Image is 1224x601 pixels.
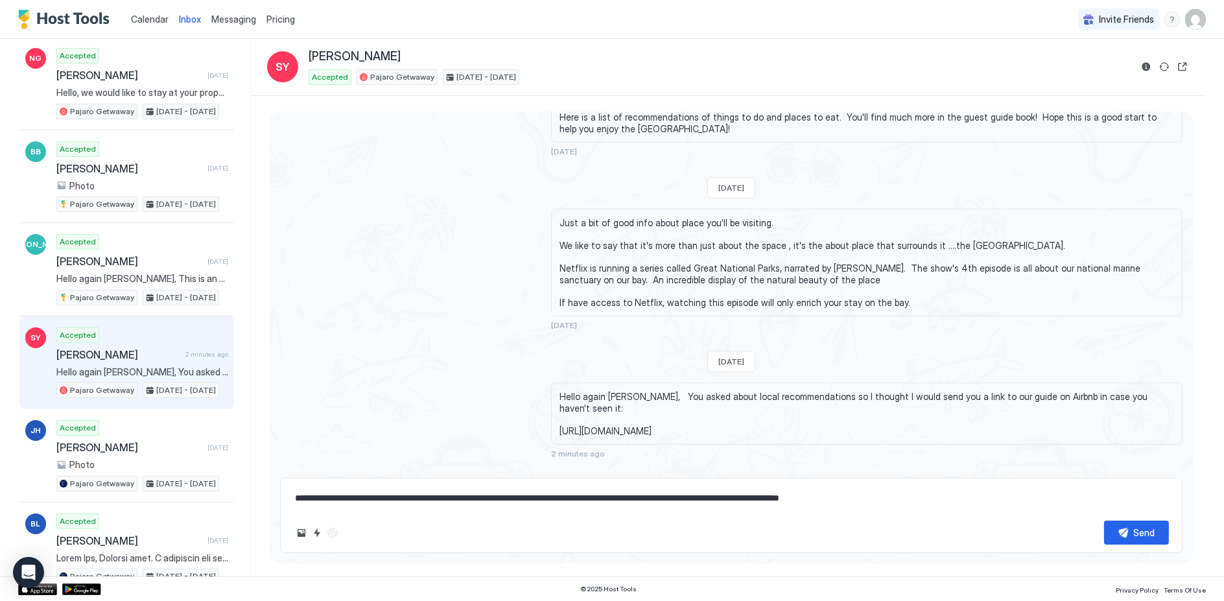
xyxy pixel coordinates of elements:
[456,71,516,83] span: [DATE] - [DATE]
[56,255,202,268] span: [PERSON_NAME]
[559,391,1174,436] span: Hello again [PERSON_NAME], You asked about local recommendations so I thought I would send you a ...
[70,198,134,210] span: Pajaro Getwaway
[56,273,228,285] span: Hello again [PERSON_NAME], This is an automatic message. With your stay at [GEOGRAPHIC_DATA] just...
[309,525,325,541] button: Quick reply
[1157,59,1172,75] button: Sync reservation
[1116,586,1159,594] span: Privacy Policy
[1134,526,1155,539] div: Send
[156,198,216,210] span: [DATE] - [DATE]
[18,583,57,595] a: App Store
[56,87,228,99] span: Hello, we would like to stay at your property for a family vacation. Me, my girlfriend, my mom, m...
[69,180,95,192] span: Photo
[1164,586,1206,594] span: Terms Of Use
[211,12,256,26] a: Messaging
[551,449,1183,458] span: 2 minutes ago
[207,443,228,452] span: [DATE]
[1138,59,1154,75] button: Reservation information
[56,441,202,454] span: [PERSON_NAME]
[69,459,95,471] span: Photo
[70,106,134,117] span: Pajaro Getwaway
[370,71,434,83] span: Pajaro Getwaway
[156,571,216,582] span: [DATE] - [DATE]
[1104,521,1169,545] button: Send
[60,515,96,527] span: Accepted
[156,106,216,117] span: [DATE] - [DATE]
[70,384,134,396] span: Pajaro Getwaway
[309,49,401,64] span: [PERSON_NAME]
[60,422,96,434] span: Accepted
[718,183,744,193] span: [DATE]
[31,518,41,530] span: BL
[56,534,202,547] span: [PERSON_NAME]
[156,292,216,303] span: [DATE] - [DATE]
[60,236,96,248] span: Accepted
[207,71,228,80] span: [DATE]
[551,320,1183,330] span: [DATE]
[1164,582,1206,596] a: Terms Of Use
[30,146,41,158] span: BB
[294,525,309,541] button: Upload image
[1062,467,1183,484] button: Scheduled Messages
[30,425,41,436] span: JH
[1116,582,1159,596] a: Privacy Policy
[211,14,256,25] span: Messaging
[60,329,96,341] span: Accepted
[559,217,1174,308] span: Just a bit of good info about place you'll be visiting. We like to say that it's more than just a...
[13,557,44,588] div: Open Intercom Messenger
[1185,9,1206,30] div: User profile
[718,357,744,366] span: [DATE]
[56,366,228,378] span: Hello again [PERSON_NAME], You asked about local recommendations so I thought I would send you a ...
[156,384,216,396] span: [DATE] - [DATE]
[131,14,169,25] span: Calendar
[1164,12,1180,27] div: menu
[580,585,637,593] span: © 2025 Host Tools
[131,12,169,26] a: Calendar
[312,71,348,83] span: Accepted
[62,583,101,595] a: Google Play Store
[266,14,295,25] span: Pricing
[179,12,201,26] a: Inbox
[276,59,290,75] span: SY
[70,478,134,489] span: Pajaro Getwaway
[207,164,228,172] span: [DATE]
[4,239,68,250] span: [PERSON_NAME]
[70,292,134,303] span: Pajaro Getwaway
[60,143,96,155] span: Accepted
[559,112,1174,134] span: Here is a list of recommendations of things to do and places to eat. You'll find much more in the...
[551,147,1183,156] span: [DATE]
[60,50,96,62] span: Accepted
[70,571,134,582] span: Pajaro Getwaway
[56,162,202,175] span: [PERSON_NAME]
[1099,14,1154,25] span: Invite Friends
[56,69,202,82] span: [PERSON_NAME]
[156,478,216,489] span: [DATE] - [DATE]
[179,14,201,25] span: Inbox
[30,332,41,344] span: SY
[30,53,42,64] span: NG
[207,536,228,545] span: [DATE]
[207,257,228,266] span: [DATE]
[18,10,115,29] a: Host Tools Logo
[56,348,180,361] span: [PERSON_NAME]
[56,552,228,564] span: Lorem Ips, Dolorsi amet. C adipiscin eli sed doei temp incid. Utlab etd magna ali enimadmin veni ...
[185,350,228,359] span: 2 minutes ago
[1175,59,1190,75] button: Open reservation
